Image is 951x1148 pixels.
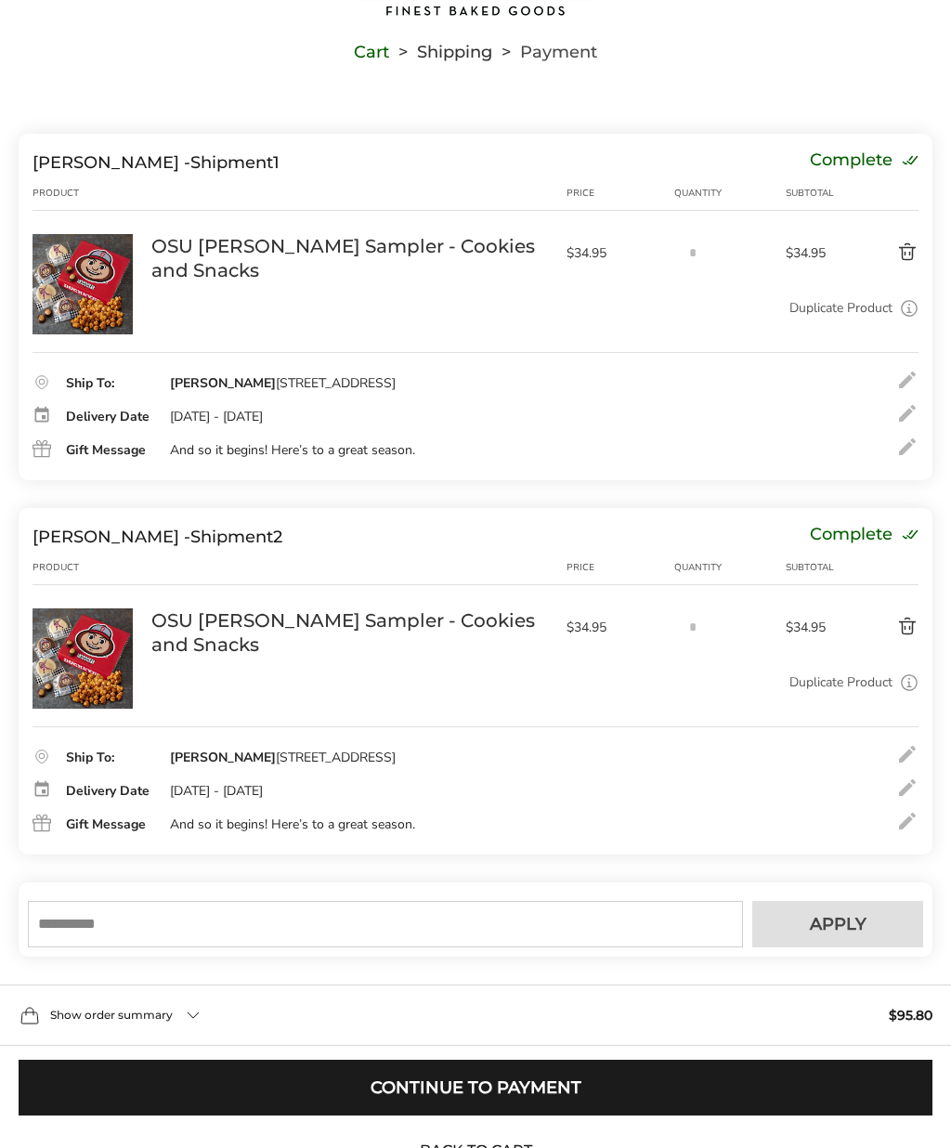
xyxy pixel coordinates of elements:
[810,527,918,547] div: Complete
[33,234,133,334] img: OSU Brutus Buckeye Sampler - Cookies and Snacks
[33,560,151,575] div: Product
[520,46,597,59] span: Payment
[674,234,711,271] input: Quantity input
[810,916,866,933] span: Apply
[170,442,415,459] div: And so it begins! Here’s to a great season.
[752,901,923,947] button: Apply
[810,152,918,173] div: Complete
[66,818,151,831] div: Gift Message
[170,374,276,392] strong: [PERSON_NAME]
[33,607,133,625] a: OSU Brutus Buckeye Sampler - Cookies and Snacks
[846,241,918,264] button: Delete product
[567,186,674,201] div: Price
[33,186,151,201] div: Product
[273,152,280,173] span: 1
[151,234,548,282] a: OSU [PERSON_NAME] Sampler - Cookies and Snacks
[789,298,892,319] a: Duplicate Product
[170,783,263,800] div: [DATE] - [DATE]
[786,560,846,575] div: Subtotal
[170,749,276,766] strong: [PERSON_NAME]
[786,619,846,636] span: $34.95
[66,444,151,457] div: Gift Message
[789,672,892,693] a: Duplicate Product
[674,186,786,201] div: Quantity
[66,377,151,390] div: Ship To:
[33,233,133,251] a: OSU Brutus Buckeye Sampler - Cookies and Snacks
[567,619,665,636] span: $34.95
[50,1010,173,1021] span: Show order summary
[354,46,389,59] a: Cart
[170,375,396,392] div: [STREET_ADDRESS]
[33,527,282,547] div: Shipment
[846,616,918,638] button: Delete product
[567,560,674,575] div: Price
[889,1009,932,1022] span: $95.80
[567,244,665,262] span: $34.95
[66,411,151,424] div: Delivery Date
[66,751,151,764] div: Ship To:
[786,244,846,262] span: $34.95
[170,409,263,425] div: [DATE] - [DATE]
[151,608,548,657] a: OSU [PERSON_NAME] Sampler - Cookies and Snacks
[170,816,415,833] div: And so it begins! Here’s to a great season.
[674,560,786,575] div: Quantity
[33,152,190,173] span: [PERSON_NAME] -
[786,186,846,201] div: Subtotal
[33,152,280,173] div: Shipment
[389,46,492,59] li: Shipping
[170,750,396,766] div: [STREET_ADDRESS]
[66,785,151,798] div: Delivery Date
[33,527,190,547] span: [PERSON_NAME] -
[674,608,711,646] input: Quantity input
[19,1060,932,1115] button: Continue to Payment
[273,527,282,547] span: 2
[33,608,133,709] img: OSU Brutus Buckeye Sampler - Cookies and Snacks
